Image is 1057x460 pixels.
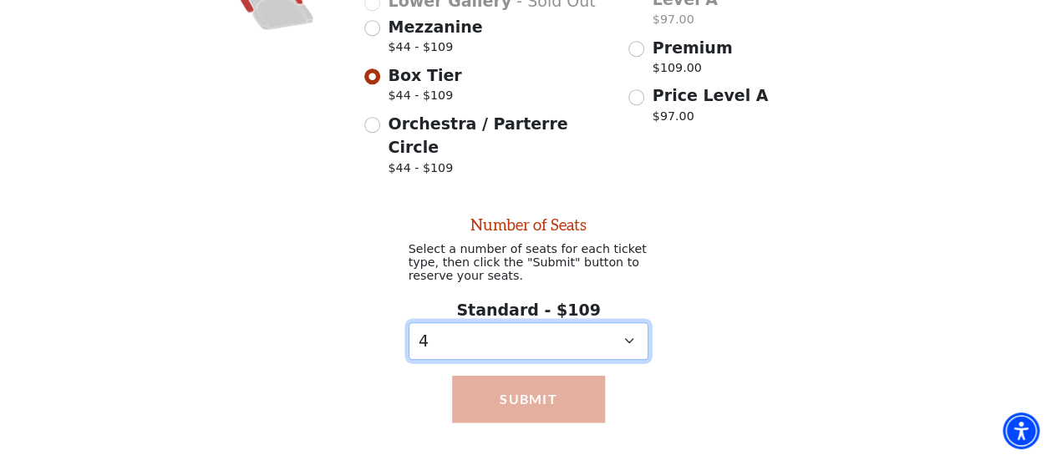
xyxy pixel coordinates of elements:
[628,89,644,105] input: Price Level A
[452,376,604,422] button: Submit
[628,41,644,57] input: Premium
[388,66,461,84] span: Box Tier
[653,108,769,130] p: $97.00
[388,38,482,61] span: $44 - $109
[653,38,733,57] span: Premium
[653,86,769,104] span: Price Level A
[388,114,567,157] span: Orchestra / Parterre Circle
[653,11,869,33] p: $97.00
[388,18,482,36] span: Mezzanine
[1003,412,1039,449] div: Accessibility Menu
[409,242,649,282] p: Select a number of seats for each ticket type, then click the "Submit" button to reserve your seats.
[388,87,461,109] span: $44 - $109
[388,159,604,182] span: $44 - $109
[653,59,733,82] p: $109.00
[409,215,649,235] h2: Number of Seats
[409,322,649,360] select: Select quantity for Standard
[409,298,649,359] div: Standard - $109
